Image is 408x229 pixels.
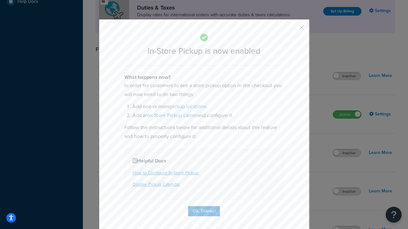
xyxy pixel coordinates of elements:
a: Display Pickup Calendar [133,181,180,188]
a: How to Configure In-Store Pickup [133,170,198,176]
h4: Helpful Docs [133,157,275,165]
li: Add one or more . [132,102,284,111]
h2: In-Store Pickup is now enabled [124,46,284,56]
h4: What happens now? [124,73,284,81]
a: pickup locations [170,103,206,110]
button: Ok, Thanks! [188,206,220,216]
a: In-Store Pickup carrier [148,112,197,119]
p: In order for customers to see a store pickup option in the checkout you will now need to do two t... [124,81,284,99]
li: Add an and configure it. [132,111,284,120]
p: Follow the instructions below for additional details about this feature and how to properly confi... [124,123,284,141]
